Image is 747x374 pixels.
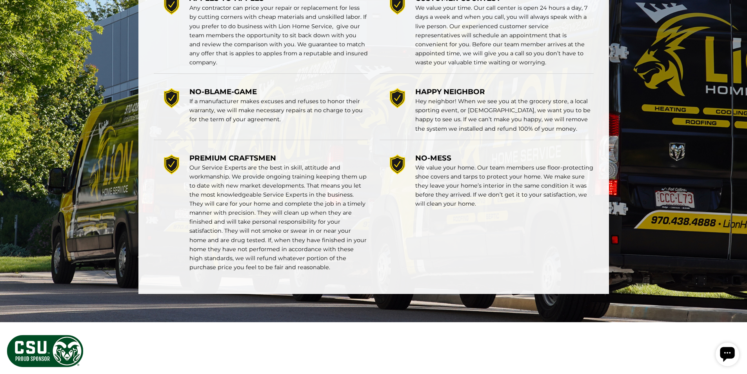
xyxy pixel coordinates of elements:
span: NO-MESS [415,153,451,162]
div: Open chat widget [3,3,27,27]
span: HAPPY NEIGHBOR [415,87,485,96]
span: PREMIUM CRAFTSMEN [189,153,276,162]
p: Hey neighbor! When we see you at the grocery store, a local sporting event, or [DEMOGRAPHIC_DATA]... [415,97,594,133]
span: NO-BLAME-GAME [189,87,257,96]
p: Any contractor can price your repair or replacement for less by cutting corners with cheap materi... [189,4,368,67]
p: If a manufacturer makes excuses and refuses to honor their warranty, we will make necessary repai... [189,97,368,124]
p: We value your time. Our call center is open 24 hours a day, 7 days a week and when you call, you ... [415,4,594,67]
img: CSU Sponsor Badge [6,334,84,368]
p: We value your home. Our team members use floor-protecting shoe covers and tarps to protect your h... [415,163,594,208]
p: Our Service Experts are the best in skill, attitude and workmanship. We provide ongoing training ... [189,163,368,272]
